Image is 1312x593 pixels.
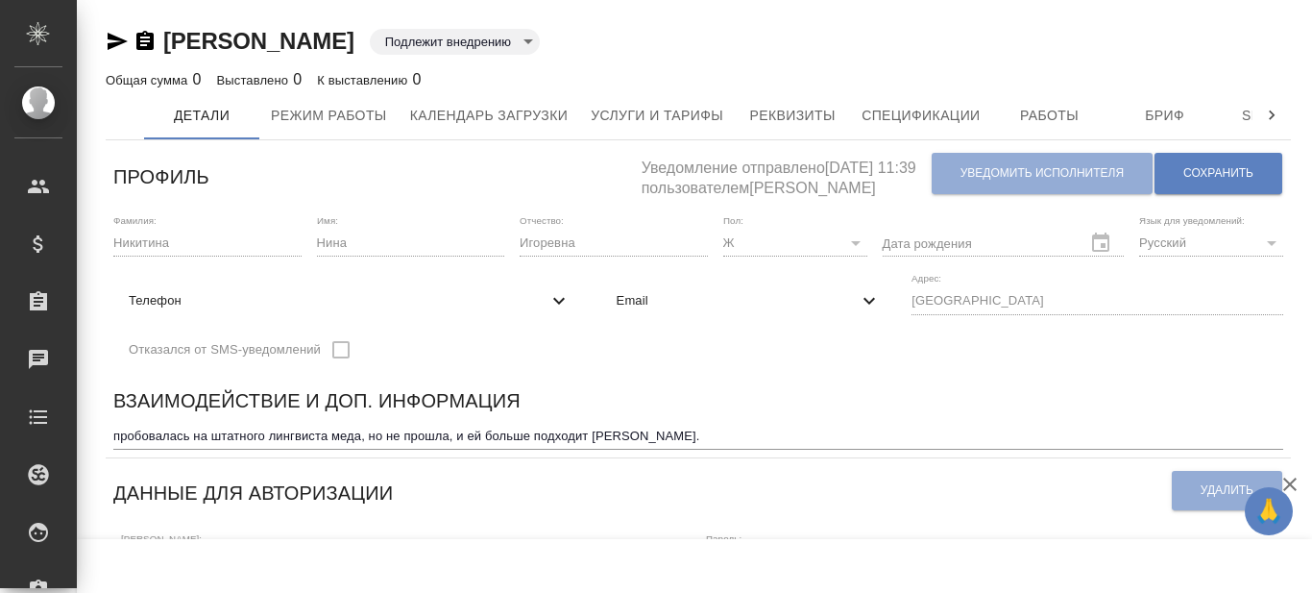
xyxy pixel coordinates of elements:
p: К выставлению [317,73,412,87]
span: Отказался от SMS-уведомлений [129,340,321,359]
h5: Уведомление отправлено [DATE] 11:39 пользователем [PERSON_NAME] [642,148,931,199]
button: 🙏 [1245,487,1293,535]
div: 0 [106,68,202,91]
button: Сохранить [1154,153,1282,194]
span: Календарь загрузки [410,104,569,128]
label: Язык для уведомлений: [1139,215,1245,225]
div: Русский [1139,230,1283,257]
button: Подлежит внедрению [379,34,517,50]
span: Режим работы [271,104,387,128]
span: Телефон [129,291,547,310]
button: Скопировать ссылку для ЯМессенджера [106,30,129,53]
h6: Взаимодействие и доп. информация [113,385,521,416]
span: Email [617,291,859,310]
p: Общая сумма [106,73,192,87]
textarea: пробовалась на штатного лингвиста меда, но не прошла, и ей больше подходит [PERSON_NAME]. [113,429,1283,443]
span: Спецификации [862,104,980,128]
div: Email [601,280,897,322]
h6: Профиль [113,161,209,192]
label: Пол: [723,215,743,225]
div: 0 [217,68,303,91]
label: Пароль: [706,534,741,544]
div: 0 [317,68,421,91]
span: Реквизиты [746,104,838,128]
label: Имя: [317,215,338,225]
div: Ж [723,230,867,257]
h6: Данные для авторизации [113,478,393,508]
span: 🙏 [1252,491,1285,531]
span: Бриф [1119,104,1211,128]
div: Телефон [113,280,586,322]
label: [PERSON_NAME]: [121,534,202,544]
span: Сохранить [1183,165,1253,182]
button: Скопировать ссылку [134,30,157,53]
span: Детали [156,104,248,128]
p: Выставлено [217,73,294,87]
label: Фамилия: [113,215,157,225]
div: Подлежит внедрению [370,29,540,55]
span: Услуги и тарифы [591,104,723,128]
label: Адрес: [911,274,941,284]
span: Работы [1004,104,1096,128]
label: Отчество: [520,215,564,225]
a: [PERSON_NAME] [163,28,354,54]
